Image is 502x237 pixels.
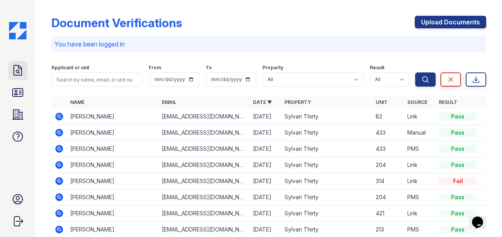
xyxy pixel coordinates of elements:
div: Pass [439,113,477,120]
td: [EMAIL_ADDRESS][DOMAIN_NAME] [159,141,250,157]
td: [DATE] [250,173,281,189]
td: [PERSON_NAME] [67,157,158,173]
td: Sylvan Thirty [281,141,373,157]
label: Applicant or unit [51,65,89,71]
div: Document Verifications [51,16,182,30]
td: 204 [373,157,404,173]
td: Sylvan Thirty [281,189,373,206]
td: PMS [404,189,436,206]
td: Sylvan Thirty [281,125,373,141]
a: Unit [376,99,388,105]
td: [PERSON_NAME] [67,141,158,157]
div: Pass [439,161,477,169]
a: Result [439,99,457,105]
td: [EMAIL_ADDRESS][DOMAIN_NAME] [159,189,250,206]
td: Sylvan Thirty [281,109,373,125]
td: [PERSON_NAME] [67,125,158,141]
td: [PERSON_NAME] [67,109,158,125]
label: Property [262,65,283,71]
td: Manual [404,125,436,141]
div: Pass [439,193,477,201]
td: [EMAIL_ADDRESS][DOMAIN_NAME] [159,125,250,141]
a: Source [407,99,427,105]
td: Link [404,206,436,222]
td: 433 [373,125,404,141]
td: 204 [373,189,404,206]
a: Email [162,99,176,105]
div: Pass [439,226,477,233]
td: [EMAIL_ADDRESS][DOMAIN_NAME] [159,173,250,189]
td: 314 [373,173,404,189]
td: [DATE] [250,157,281,173]
td: Link [404,173,436,189]
div: Pass [439,129,477,137]
td: Link [404,157,436,173]
td: [PERSON_NAME] [67,206,158,222]
td: [EMAIL_ADDRESS][DOMAIN_NAME] [159,157,250,173]
a: Date ▼ [253,99,272,105]
iframe: chat widget [469,206,494,229]
td: [DATE] [250,109,281,125]
a: Property [285,99,311,105]
td: Sylvan Thirty [281,173,373,189]
td: Link [404,109,436,125]
td: PMS [404,141,436,157]
td: B2 [373,109,404,125]
label: Result [370,65,384,71]
td: Sylvan Thirty [281,157,373,173]
input: Search by name, email, or unit number [51,72,142,87]
td: [DATE] [250,125,281,141]
td: 433 [373,141,404,157]
div: Pass [439,145,477,153]
div: Pass [439,209,477,217]
td: [PERSON_NAME] [67,173,158,189]
td: [DATE] [250,206,281,222]
label: From [149,65,161,71]
a: Name [70,99,84,105]
td: [DATE] [250,189,281,206]
td: 421 [373,206,404,222]
td: [EMAIL_ADDRESS][DOMAIN_NAME] [159,109,250,125]
td: Sylvan Thirty [281,206,373,222]
a: Upload Documents [415,16,486,28]
label: To [206,65,212,71]
img: CE_Icon_Blue-c292c112584629df590d857e76928e9f676e5b41ef8f769ba2f05ee15b207248.png [9,22,26,39]
td: [EMAIL_ADDRESS][DOMAIN_NAME] [159,206,250,222]
td: [DATE] [250,141,281,157]
td: [PERSON_NAME] [67,189,158,206]
p: You have been logged in [54,39,483,49]
div: Fail [439,177,477,185]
